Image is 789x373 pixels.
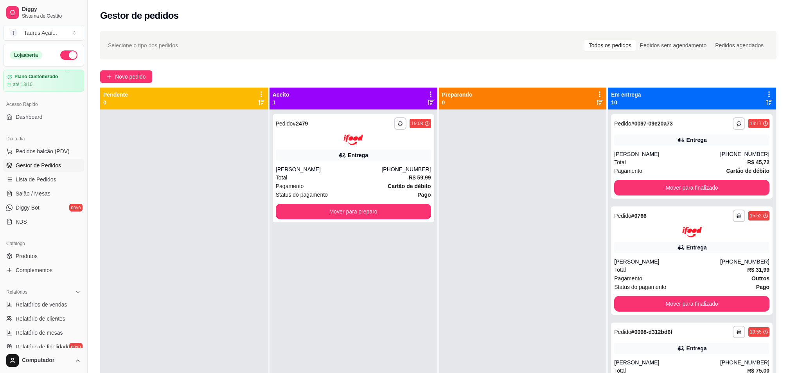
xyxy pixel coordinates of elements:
strong: Pago [417,192,431,198]
strong: Pago [756,284,769,290]
span: Status do pagamento [614,283,666,291]
button: Mover para finalizado [614,180,769,195]
div: Pedidos agendados [711,40,768,51]
p: 0 [442,99,473,106]
article: Plano Customizado [14,74,58,80]
span: Relatório de clientes [16,315,65,323]
div: [PERSON_NAME] [614,359,720,366]
div: Taurus Açaí ... [24,29,57,37]
span: Pedido [614,120,631,127]
span: Salão / Mesas [16,190,50,197]
span: T [10,29,18,37]
span: Selecione o tipo dos pedidos [108,41,178,50]
a: DiggySistema de Gestão [3,3,84,22]
div: Catálogo [3,237,84,250]
div: Dia a dia [3,133,84,145]
div: [PERSON_NAME] [276,165,382,173]
img: ifood [343,134,363,145]
a: Complementos [3,264,84,276]
span: Relatório de mesas [16,329,63,337]
div: Acesso Rápido [3,98,84,111]
span: Relatórios de vendas [16,301,67,308]
a: KDS [3,215,84,228]
a: Plano Customizadoaté 13/10 [3,70,84,92]
strong: Cartão de débito [388,183,431,189]
a: Produtos [3,250,84,262]
p: 1 [273,99,289,106]
span: Gestor de Pedidos [16,161,61,169]
button: Novo pedido [100,70,152,83]
div: [PERSON_NAME] [614,258,720,265]
span: Diggy Bot [16,204,40,212]
div: Entrega [687,344,707,352]
div: Pedidos sem agendamento [636,40,711,51]
span: Sistema de Gestão [22,13,81,19]
span: Pedido [614,329,631,335]
strong: # 0097-09e20a73 [631,120,673,127]
span: Total [614,265,626,274]
button: Pedidos balcão (PDV) [3,145,84,158]
strong: # 0766 [631,213,647,219]
span: Diggy [22,6,81,13]
a: Relatórios de vendas [3,298,84,311]
strong: # 2479 [293,120,308,127]
p: Em entrega [611,91,641,99]
p: Aceito [273,91,289,99]
article: até 13/10 [13,81,32,88]
strong: R$ 45,72 [747,159,769,165]
div: [PHONE_NUMBER] [720,150,769,158]
div: Entrega [687,136,707,144]
div: Entrega [348,151,368,159]
div: [PHONE_NUMBER] [720,359,769,366]
span: Lista de Pedidos [16,176,56,183]
span: Relatório de fidelidade [16,343,70,351]
p: Pendente [103,91,128,99]
div: [PHONE_NUMBER] [720,258,769,265]
strong: # 0098-d312bd6f [631,329,672,335]
div: 19:55 [750,329,762,335]
span: Total [614,158,626,167]
button: Alterar Status [60,50,77,60]
button: Select a team [3,25,84,41]
a: Diggy Botnovo [3,201,84,214]
a: Relatório de fidelidadenovo [3,341,84,353]
span: Pedidos balcão (PDV) [16,147,70,155]
a: Lista de Pedidos [3,173,84,186]
span: Pedido [614,213,631,219]
span: Pedido [276,120,293,127]
span: Pagamento [614,167,642,175]
div: Entrega [687,244,707,251]
span: Total [276,173,288,182]
div: Loja aberta [10,51,42,59]
div: [PHONE_NUMBER] [381,165,431,173]
span: Dashboard [16,113,43,121]
button: Mover para preparo [276,204,431,219]
strong: Cartão de débito [726,168,769,174]
a: Relatório de clientes [3,312,84,325]
img: ifood [682,227,702,237]
a: Dashboard [3,111,84,123]
div: 13:17 [750,120,762,127]
span: Relatórios [6,289,27,295]
span: Computador [22,357,72,364]
a: Gestor de Pedidos [3,159,84,172]
strong: Outros [751,275,769,282]
span: Status do pagamento [276,190,328,199]
div: 19:08 [411,120,423,127]
p: 0 [103,99,128,106]
span: Produtos [16,252,38,260]
a: Relatório de mesas [3,326,84,339]
span: Pagamento [276,182,304,190]
p: Preparando [442,91,473,99]
div: [PERSON_NAME] [614,150,720,158]
span: KDS [16,218,27,226]
div: Todos os pedidos [584,40,636,51]
span: Pagamento [614,274,642,283]
strong: R$ 31,99 [747,267,769,273]
strong: R$ 59,99 [409,174,431,181]
div: 15:52 [750,213,762,219]
span: Novo pedido [115,72,146,81]
a: Salão / Mesas [3,187,84,200]
button: Computador [3,351,84,370]
h2: Gestor de pedidos [100,9,179,22]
